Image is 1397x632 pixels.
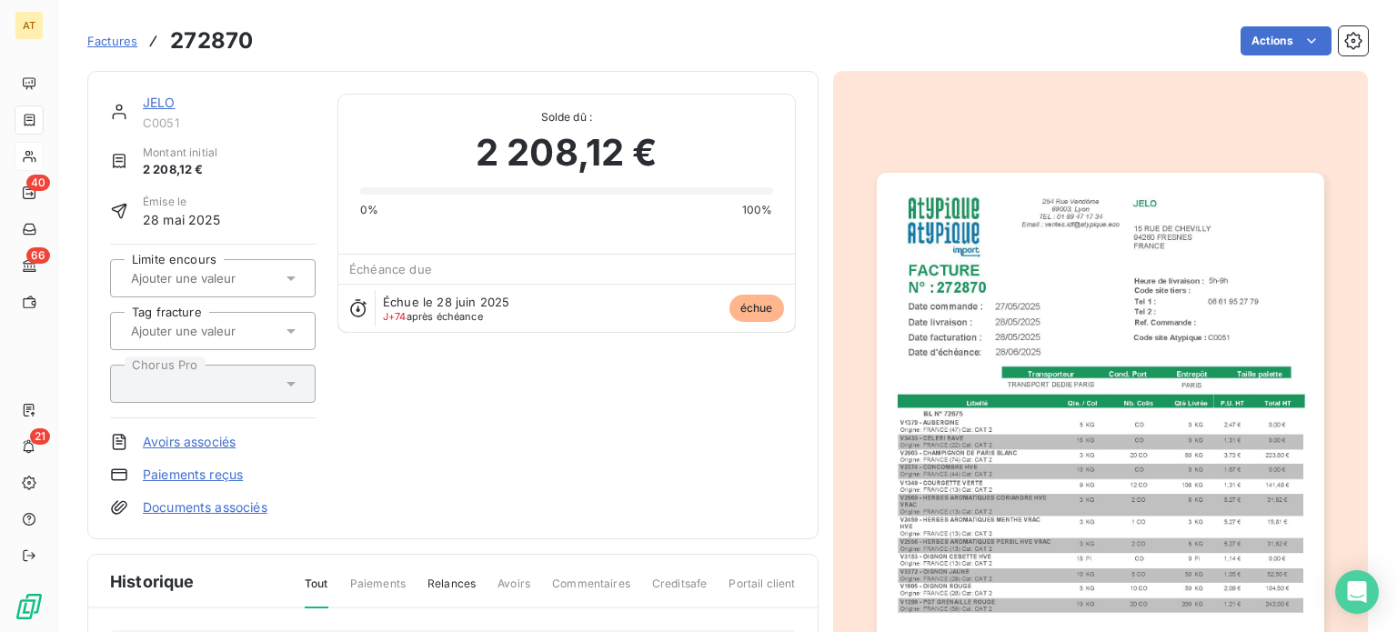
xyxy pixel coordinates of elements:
span: 21 [30,428,50,445]
span: Solde dû : [360,109,772,125]
button: Actions [1241,26,1332,55]
span: Factures [87,34,137,48]
span: Commentaires [552,576,630,607]
div: AT [15,11,44,40]
span: 100% [742,202,773,218]
span: Creditsafe [652,576,708,607]
span: 2 208,12 € [476,125,658,180]
span: Tout [305,576,328,608]
div: Open Intercom Messenger [1335,570,1379,614]
span: C0051 [143,115,316,130]
span: Relances [427,576,476,607]
a: Paiements reçus [143,466,243,484]
span: Montant initial [143,145,217,161]
span: 28 mai 2025 [143,210,221,229]
a: Factures [87,32,137,50]
img: Logo LeanPay [15,592,44,621]
span: 40 [26,175,50,191]
span: Avoirs [497,576,530,607]
span: Historique [110,569,195,594]
span: Portail client [729,576,795,607]
a: JELO [143,95,176,110]
span: 66 [26,247,50,264]
span: J+74 [383,310,407,323]
h3: 272870 [170,25,253,57]
a: Documents associés [143,498,267,517]
span: Paiements [350,576,406,607]
span: Émise le [143,194,221,210]
a: Avoirs associés [143,433,236,451]
span: 2 208,12 € [143,161,217,179]
span: 0% [360,202,378,218]
input: Ajouter une valeur [129,323,312,339]
span: Échéance due [349,262,432,276]
span: échue [729,295,784,322]
span: Échue le 28 juin 2025 [383,295,509,309]
input: Ajouter une valeur [129,270,312,286]
span: après échéance [383,311,483,322]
